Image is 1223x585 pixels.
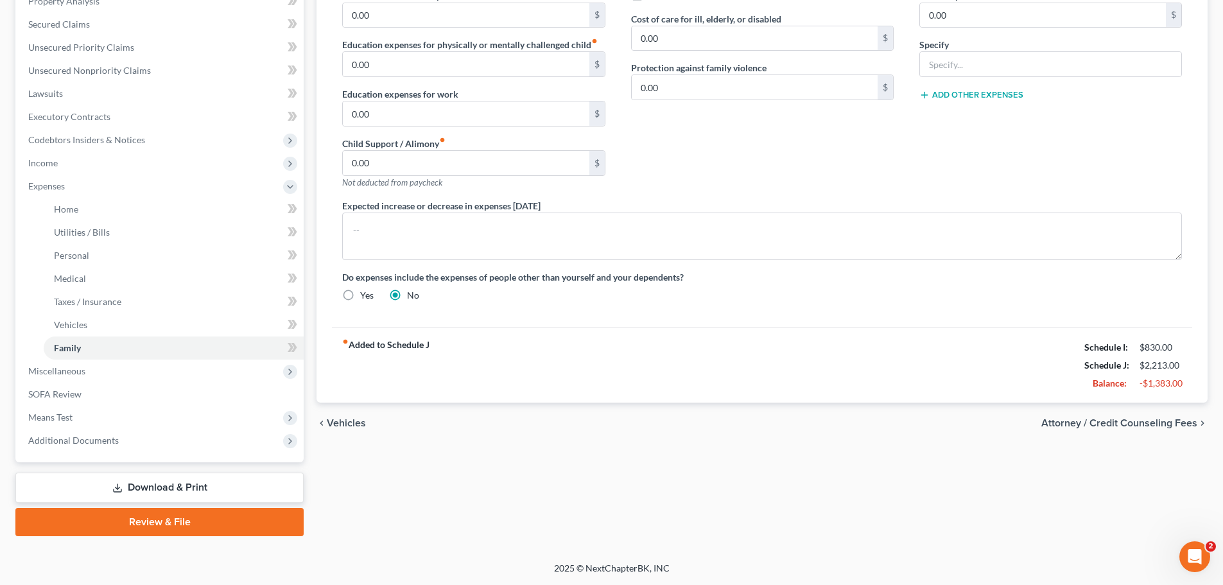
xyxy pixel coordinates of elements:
[317,418,366,428] button: chevron_left Vehicles
[54,204,78,214] span: Home
[1206,541,1216,552] span: 2
[589,101,605,126] div: $
[631,61,767,74] label: Protection against family violence
[1179,541,1210,572] iframe: Intercom live chat
[589,3,605,28] div: $
[28,157,58,168] span: Income
[1041,418,1197,428] span: Attorney / Credit Counseling Fees
[632,26,878,51] input: --
[589,151,605,175] div: $
[1084,342,1128,353] strong: Schedule I:
[44,290,304,313] a: Taxes / Insurance
[591,38,598,44] i: fiber_manual_record
[1166,3,1181,28] div: $
[1041,418,1208,428] button: Attorney / Credit Counseling Fees chevron_right
[54,319,87,330] span: Vehicles
[1197,418,1208,428] i: chevron_right
[28,65,151,76] span: Unsecured Nonpriority Claims
[44,267,304,290] a: Medical
[28,88,63,99] span: Lawsuits
[44,198,304,221] a: Home
[28,365,85,376] span: Miscellaneous
[342,270,1182,284] label: Do expenses include the expenses of people other than yourself and your dependents?
[343,151,589,175] input: --
[327,418,366,428] span: Vehicles
[632,75,878,100] input: --
[44,244,304,267] a: Personal
[18,82,304,105] a: Lawsuits
[28,389,82,399] span: SOFA Review
[878,75,893,100] div: $
[343,101,589,126] input: --
[18,105,304,128] a: Executory Contracts
[44,336,304,360] a: Family
[1140,377,1182,390] div: -$1,383.00
[919,38,949,51] label: Specify
[44,313,304,336] a: Vehicles
[18,13,304,36] a: Secured Claims
[342,338,429,392] strong: Added to Schedule J
[18,59,304,82] a: Unsecured Nonpriority Claims
[360,289,374,302] label: Yes
[44,221,304,244] a: Utilities / Bills
[343,52,589,76] input: --
[246,562,978,585] div: 2025 © NextChapterBK, INC
[28,42,134,53] span: Unsecured Priority Claims
[54,273,86,284] span: Medical
[54,342,81,353] span: Family
[342,137,446,150] label: Child Support / Alimony
[28,111,110,122] span: Executory Contracts
[407,289,419,302] label: No
[28,435,119,446] span: Additional Documents
[342,199,541,213] label: Expected increase or decrease in expenses [DATE]
[342,177,442,188] span: Not deducted from paycheck
[631,12,781,26] label: Cost of care for ill, elderly, or disabled
[342,38,598,51] label: Education expenses for physically or mentally challenged child
[18,383,304,406] a: SOFA Review
[15,508,304,536] a: Review & File
[15,473,304,503] a: Download & Print
[54,296,121,307] span: Taxes / Insurance
[439,137,446,143] i: fiber_manual_record
[28,180,65,191] span: Expenses
[28,412,73,423] span: Means Test
[878,26,893,51] div: $
[1084,360,1129,371] strong: Schedule J:
[920,3,1166,28] input: --
[1140,359,1182,372] div: $2,213.00
[342,338,349,345] i: fiber_manual_record
[920,52,1181,76] input: Specify...
[343,3,589,28] input: --
[342,87,458,101] label: Education expenses for work
[28,19,90,30] span: Secured Claims
[317,418,327,428] i: chevron_left
[54,227,110,238] span: Utilities / Bills
[18,36,304,59] a: Unsecured Priority Claims
[28,134,145,145] span: Codebtors Insiders & Notices
[1140,341,1182,354] div: $830.00
[919,90,1023,100] button: Add Other Expenses
[54,250,89,261] span: Personal
[1093,378,1127,389] strong: Balance:
[589,52,605,76] div: $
